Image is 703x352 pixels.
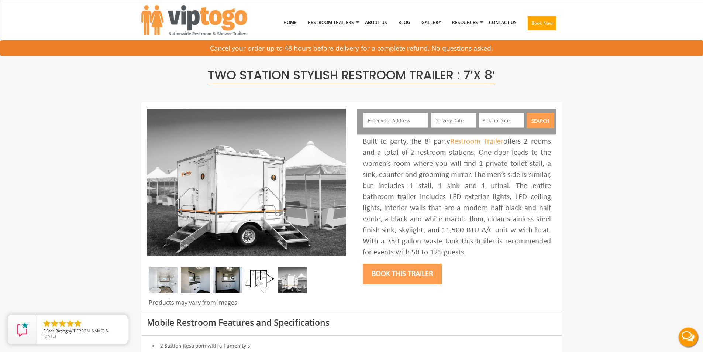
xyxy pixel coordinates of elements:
[673,322,703,352] button: Live Chat
[302,3,359,42] a: Restroom Trailers
[527,113,554,128] button: Search
[149,267,178,293] img: Inside of complete restroom with a stall, a urinal, tissue holders, cabinets and mirror
[58,319,67,328] li: 
[181,267,210,293] img: DSC_0016_email
[431,113,476,128] input: Delivery Date
[393,3,416,42] a: Blog
[208,66,495,84] span: Two Station Stylish Restroom Trailer : 7’x 8′
[72,328,110,334] span: [PERSON_NAME] &.
[447,3,483,42] a: Resources
[147,318,556,327] h3: Mobile Restroom Features and Specifications
[479,113,524,128] input: Pick up Date
[359,3,393,42] a: About Us
[416,3,447,42] a: Gallery
[43,329,122,334] span: by
[278,267,307,293] img: A mini restroom trailer with two separate stations and separate doors for males and females
[278,3,302,42] a: Home
[363,264,442,284] button: Book this trailer
[147,342,556,351] li: 2 Station Restroom with all amenity's
[73,319,82,328] li: 
[245,267,275,293] img: Floor Plan of 2 station Mini restroom with sink and toilet
[46,328,68,334] span: Star Rating
[363,136,551,258] div: Built to party, the 8’ party offers 2 rooms and a total of 2 restroom stations. One door leads to...
[147,109,346,256] img: A mini restroom trailer with two separate stations and separate doors for males and females
[43,328,45,334] span: 5
[363,113,428,128] input: Enter your Address
[43,333,56,339] span: [DATE]
[450,138,503,146] a: Restroom Trailer
[66,319,75,328] li: 
[522,3,562,46] a: Book Now
[147,298,346,311] div: Products may vary from images
[213,267,242,293] img: DSC_0004_email
[15,322,30,337] img: Review Rating
[528,16,556,30] button: Book Now
[483,3,522,42] a: Contact Us
[42,319,51,328] li: 
[50,319,59,328] li: 
[141,5,247,35] img: VIPTOGO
